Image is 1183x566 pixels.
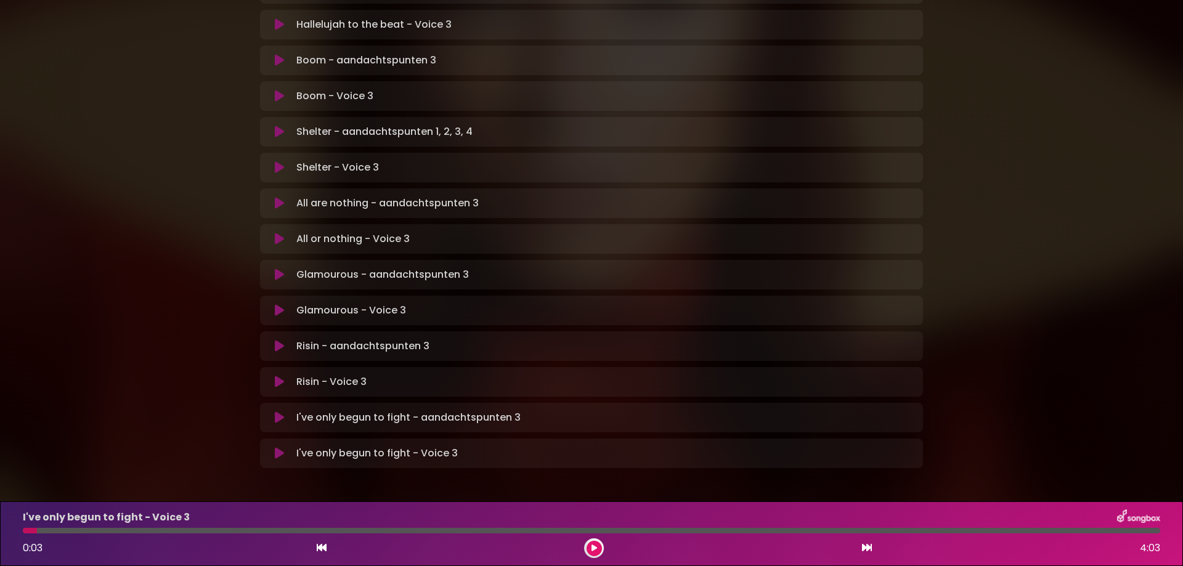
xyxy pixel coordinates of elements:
[1117,509,1160,525] img: songbox-logo-white.png
[296,53,436,68] p: Boom - aandachtspunten 3
[296,232,410,246] p: All or nothing - Voice 3
[296,160,379,175] p: Shelter - Voice 3
[296,267,469,282] p: Glamourous - aandachtspunten 3
[296,124,473,139] p: Shelter - aandachtspunten 1, 2, 3, 4
[296,410,521,425] p: I've only begun to fight - aandachtspunten 3
[296,339,429,354] p: Risin - aandachtspunten 3
[296,196,479,211] p: All are nothing - aandachtspunten 3
[296,374,367,389] p: Risin - Voice 3
[296,303,406,318] p: Glamourous - Voice 3
[296,17,452,32] p: Hallelujah to the beat - Voice 3
[23,510,190,525] p: I've only begun to fight - Voice 3
[296,446,458,461] p: I've only begun to fight - Voice 3
[296,89,373,103] p: Boom - Voice 3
